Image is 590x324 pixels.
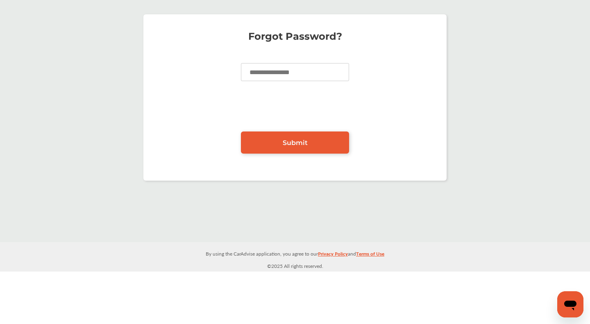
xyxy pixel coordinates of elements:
iframe: Button to launch messaging window [557,291,583,317]
p: Forgot Password? [152,32,438,41]
iframe: reCAPTCHA [233,93,357,125]
a: Privacy Policy [318,249,348,262]
span: Submit [283,139,308,147]
a: Submit [241,131,349,154]
a: Terms of Use [356,249,384,262]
